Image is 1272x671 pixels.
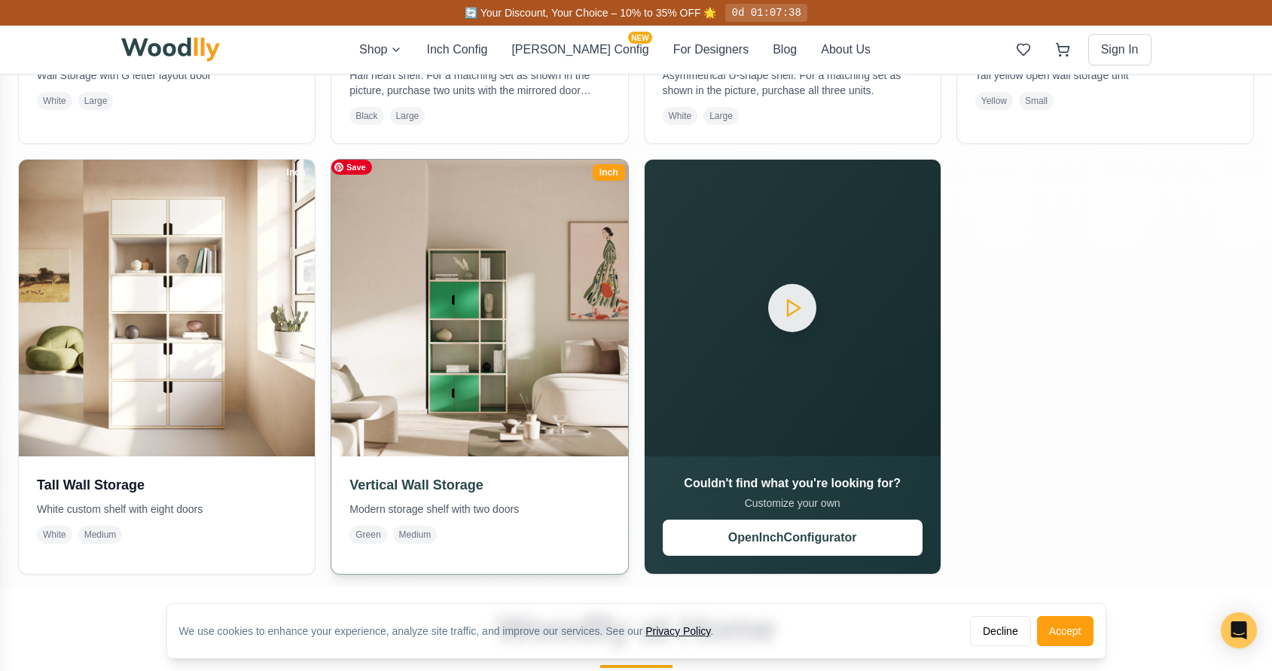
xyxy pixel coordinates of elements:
div: Open Intercom Messenger [1221,612,1257,648]
p: White custom shelf with eight doors [37,502,297,517]
div: Inch [280,164,313,181]
button: Decline [970,616,1031,646]
p: Customize your own [663,496,923,511]
span: Save [331,160,372,175]
p: Half heart shelf. For a matching set as shown in the picture, purchase two units with the mirrore... [349,68,609,98]
span: Large [390,107,426,125]
button: About Us [821,41,871,59]
span: 🔄 Your Discount, Your Choice – 10% to 35% OFF 🌟 [465,7,716,19]
h3: Couldn't find what you're looking for? [663,474,923,493]
span: Medium [78,526,123,544]
span: Large [703,107,739,125]
span: White [663,107,698,125]
button: Blog [773,41,797,59]
button: Shop [359,41,402,59]
span: Black [349,107,383,125]
img: Woodlly [121,38,221,62]
img: Vertical Wall Storage [324,152,635,463]
h3: Vertical Wall Storage [349,474,609,496]
button: Sign In [1088,34,1152,66]
span: Small [1019,92,1054,110]
div: Inch [593,164,625,181]
span: Green [349,526,386,544]
span: Yellow [975,92,1013,110]
button: OpenInchConfigurator [663,520,923,556]
img: Tall Wall Storage [19,160,315,456]
button: Inch Config [426,41,487,59]
div: We use cookies to enhance your experience, analyze site traffic, and improve our services. See our . [179,624,726,639]
p: Tall yellow open wall storage unit [975,68,1235,83]
button: For Designers [673,41,749,59]
p: Wall Storage with G letter layout door [37,68,297,83]
button: Accept [1037,616,1094,646]
p: Modern storage shelf with two doors [349,502,609,517]
button: [PERSON_NAME] ConfigNEW [511,41,648,59]
span: Large [78,92,114,110]
span: NEW [628,32,651,44]
div: 0d 01:07:38 [725,4,807,22]
span: Medium [393,526,438,544]
a: Privacy Policy [645,625,710,637]
span: White [37,526,72,544]
h3: Tall Wall Storage [37,474,297,496]
span: White [37,92,72,110]
p: Asymmetrical U-shape shelf. For a matching set as shown in the picture, purchase all three units. [663,68,923,98]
